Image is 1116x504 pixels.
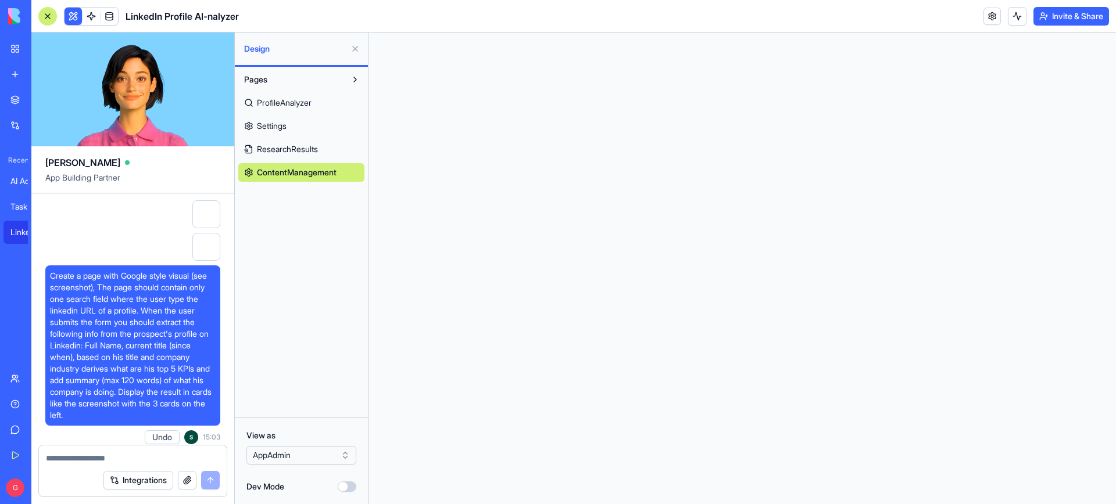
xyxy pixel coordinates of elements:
span: ContentManagement [257,167,337,178]
span: ProfileAnalyzer [257,97,312,109]
div: AI Ad Generator [10,175,43,187]
span: 15:03 [203,433,220,442]
button: Integrations [103,471,173,489]
span: G [6,478,24,497]
a: Task Manager [3,195,50,218]
a: ContentManagement [238,163,364,182]
div: LinkedIn Profile AI-nalyzer [10,226,43,238]
button: Invite & Share [1033,7,1109,26]
span: App Building Partner [45,172,220,193]
a: LinkedIn Profile AI-nalyzer [3,221,50,244]
span: Recent [3,156,28,165]
span: Pages [244,74,267,85]
a: AI Ad Generator [3,170,50,193]
button: Undo [145,430,180,444]
label: View as [246,430,356,441]
span: Settings [257,120,287,132]
img: logo [8,8,80,24]
span: Design [244,43,346,55]
div: Task Manager [10,201,43,213]
a: Settings [238,117,364,135]
span: LinkedIn Profile AI-nalyzer [126,9,239,23]
button: Pages [238,70,346,89]
a: ProfileAnalyzer [238,93,364,112]
span: [PERSON_NAME] [45,156,120,170]
a: ResearchResults [238,140,364,159]
span: ResearchResults [257,143,318,155]
span: Create a page with Google style visual (see screenshot), The page should contain only one search ... [50,270,216,421]
label: Dev Mode [246,481,284,492]
img: ACg8ocLHKDdkJNkn_SQlLHHkKqT1MxBV3gq0WsmDz5FnR7zJN7JDwg=s96-c [184,430,198,444]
